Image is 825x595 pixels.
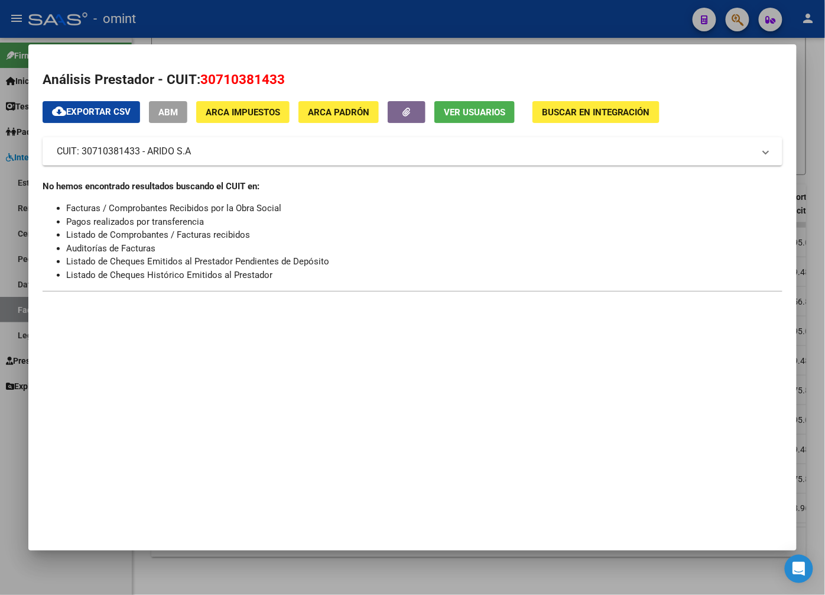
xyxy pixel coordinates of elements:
[149,101,187,123] button: ABM
[206,107,280,118] span: ARCA Impuestos
[196,101,290,123] button: ARCA Impuestos
[298,101,379,123] button: ARCA Padrón
[542,107,650,118] span: Buscar en Integración
[785,555,813,583] div: Open Intercom Messenger
[66,269,782,282] li: Listado de Cheques Histórico Emitidos al Prestador
[158,107,178,118] span: ABM
[43,70,782,90] h2: Análisis Prestador - CUIT:
[43,101,140,123] button: Exportar CSV
[43,137,782,166] mat-expansion-panel-header: CUIT: 30710381433 - ARIDO S.A
[200,72,285,87] span: 30710381433
[444,107,505,118] span: Ver Usuarios
[66,202,782,215] li: Facturas / Comprobantes Recibidos por la Obra Social
[66,242,782,256] li: Auditorías de Facturas
[52,106,131,117] span: Exportar CSV
[57,144,754,159] mat-panel-title: CUIT: 30710381433 - ARIDO S.A
[52,104,66,118] mat-icon: cloud_download
[308,107,369,118] span: ARCA Padrón
[66,228,782,242] li: Listado de Comprobantes / Facturas recibidos
[532,101,660,123] button: Buscar en Integración
[66,255,782,269] li: Listado de Cheques Emitidos al Prestador Pendientes de Depósito
[434,101,515,123] button: Ver Usuarios
[66,215,782,229] li: Pagos realizados por transferencia
[43,181,259,192] strong: No hemos encontrado resultados buscando el CUIT en:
